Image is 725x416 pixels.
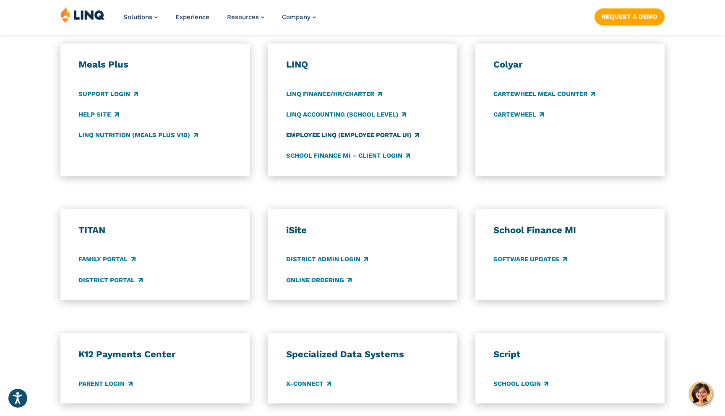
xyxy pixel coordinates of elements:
[227,13,259,21] span: Resources
[78,276,142,285] a: District Portal
[123,13,158,21] a: Solutions
[286,89,382,99] a: LINQ Finance/HR/Charter
[175,13,209,21] a: Experience
[493,224,647,236] h3: School Finance MI
[286,255,368,264] a: District Admin Login
[60,7,105,23] img: LINQ | K‑12 Software
[78,130,198,140] a: LINQ Nutrition (Meals Plus v10)
[227,13,264,21] a: Resources
[493,348,647,360] h3: Script
[78,255,135,264] a: Family Portal
[286,151,410,160] a: School Finance MI – Client Login
[493,110,544,119] a: CARTEWHEEL
[286,348,439,360] h3: Specialized Data Systems
[595,7,665,25] nav: Button Navigation
[282,13,310,21] span: Company
[282,13,316,21] a: Company
[78,59,232,70] h3: Meals Plus
[78,110,118,119] a: Help Site
[286,224,439,236] h3: iSite
[286,110,406,119] a: LINQ Accounting (school level)
[493,59,647,70] h3: Colyar
[286,276,352,285] a: Online Ordering
[78,379,132,388] a: Parent Login
[123,7,316,34] nav: Primary Navigation
[123,13,152,21] span: Solutions
[493,89,595,99] a: CARTEWHEEL Meal Counter
[286,59,439,70] h3: LINQ
[78,348,232,360] h3: K12 Payments Center
[689,382,712,406] button: Hello, have a question? Let’s chat.
[493,379,548,388] a: School Login
[286,130,419,140] a: Employee LINQ (Employee Portal UI)
[78,224,232,236] h3: TITAN
[78,89,138,99] a: Support Login
[286,379,331,388] a: X-Connect
[595,8,665,25] a: Request a Demo
[493,255,567,264] a: Software Updates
